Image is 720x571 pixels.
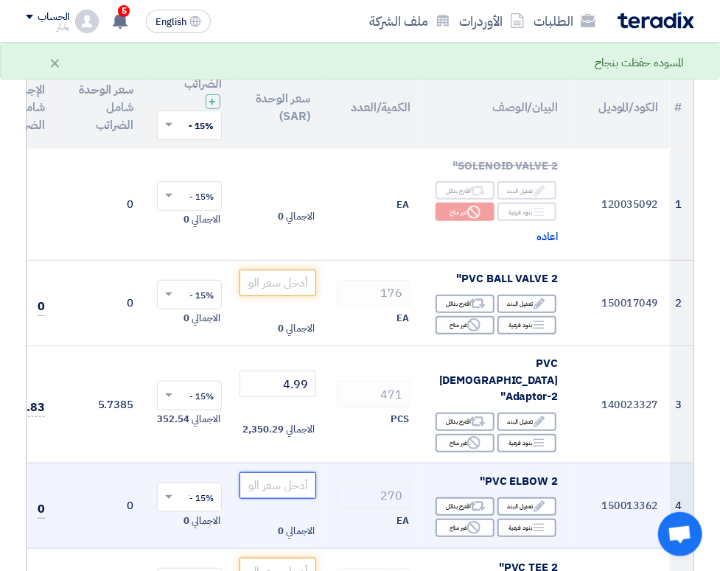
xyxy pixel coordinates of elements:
img: Teradix logo [618,12,694,29]
td: 140023327 [570,346,670,463]
span: EA [396,514,409,528]
div: بشار [26,23,69,31]
span: 352.54 [157,412,189,427]
span: 0 [278,524,284,539]
span: الاجمالي [287,524,315,539]
div: بنود فرعية [497,316,556,334]
input: RFQ_STEP1.ITEMS.2.AMOUNT_TITLE [337,381,410,407]
td: 5.7385 [57,346,145,463]
th: الضرائب [145,66,234,149]
span: الاجمالي [287,209,315,224]
span: 0 [184,311,189,326]
div: غير متاح [436,434,494,452]
ng-select: VAT [157,381,222,410]
div: × [49,54,61,71]
span: 0 [278,321,284,336]
span: PCS [391,412,409,427]
div: تعديل البند [497,181,556,200]
th: سعر الوحدة (SAR) [234,66,322,149]
input: أدخل سعر الوحدة [240,371,316,397]
th: الكود/الموديل [570,66,670,149]
div: غير متاح [436,203,494,221]
ng-select: VAT [157,280,222,309]
span: الاجمالي [192,212,220,227]
td: 0 [57,149,145,261]
th: البيان/الوصف [422,66,570,149]
span: الاجمالي [192,412,220,427]
ng-select: VAT [157,181,222,211]
div: غير متاح [436,519,494,537]
td: 0 [57,463,145,549]
button: English [146,10,211,33]
a: الأوردرات [455,4,529,38]
span: EA [396,197,409,212]
input: RFQ_STEP1.ITEMS.2.AMOUNT_TITLE [337,280,410,306]
a: الطلبات [529,4,600,38]
input: RFQ_STEP1.ITEMS.2.AMOUNT_TITLE [337,483,410,509]
span: 0 [184,514,189,528]
td: 1 [670,149,693,261]
div: الحساب [38,11,69,24]
span: الاجمالي [192,514,220,528]
span: EA [396,311,409,326]
th: الكمية/العدد [322,66,422,149]
span: اعاده [536,228,558,245]
th: سعر الوحدة شامل الضرائب [57,66,145,149]
span: PVC BALL VALVE 2" [457,270,558,287]
div: تعديل البند [497,295,556,313]
td: 150017049 [570,260,670,346]
span: 2,350.29 [242,422,283,437]
span: 0 [184,212,189,227]
div: اقترح بدائل [436,413,494,431]
span: 0 [278,209,284,224]
span: 0 [38,298,45,316]
div: بنود فرعية [497,519,556,537]
span: 0 [38,500,45,519]
span: PVC [DEMOGRAPHIC_DATA] Adaptor-2" [439,355,558,404]
td: 120035092 [570,149,670,261]
img: profile_test.png [75,10,99,33]
input: أدخل سعر الوحدة [240,270,316,296]
span: 5 [118,5,130,17]
td: 0 [57,260,145,346]
div: المسوده حفظت بنجاح [595,55,683,71]
div: بنود فرعية [497,203,556,221]
div: بنود فرعية [497,434,556,452]
span: English [155,17,186,27]
span: + [209,93,217,111]
div: اقترح بدائل [436,497,494,516]
td: 4 [670,463,693,549]
span: الاجمالي [287,321,315,336]
div: تعديل البند [497,497,556,516]
span: الاجمالي [287,422,315,437]
th: # [670,66,693,149]
div: غير متاح [436,316,494,334]
div: اقترح بدائل [436,295,494,313]
div: Open chat [658,512,702,556]
span: SOLENOID VALVE 2" [453,158,558,174]
input: أدخل سعر الوحدة [240,472,316,499]
ng-select: VAT [157,483,222,512]
td: 3 [670,346,693,463]
td: 2 [670,260,693,346]
div: تعديل البند [497,413,556,431]
a: ملف الشركة [365,4,455,38]
span: الاجمالي [192,311,220,326]
td: 150013362 [570,463,670,549]
span: PVC ELBOW 2" [480,473,558,489]
div: اقترح بدائل [436,181,494,200]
